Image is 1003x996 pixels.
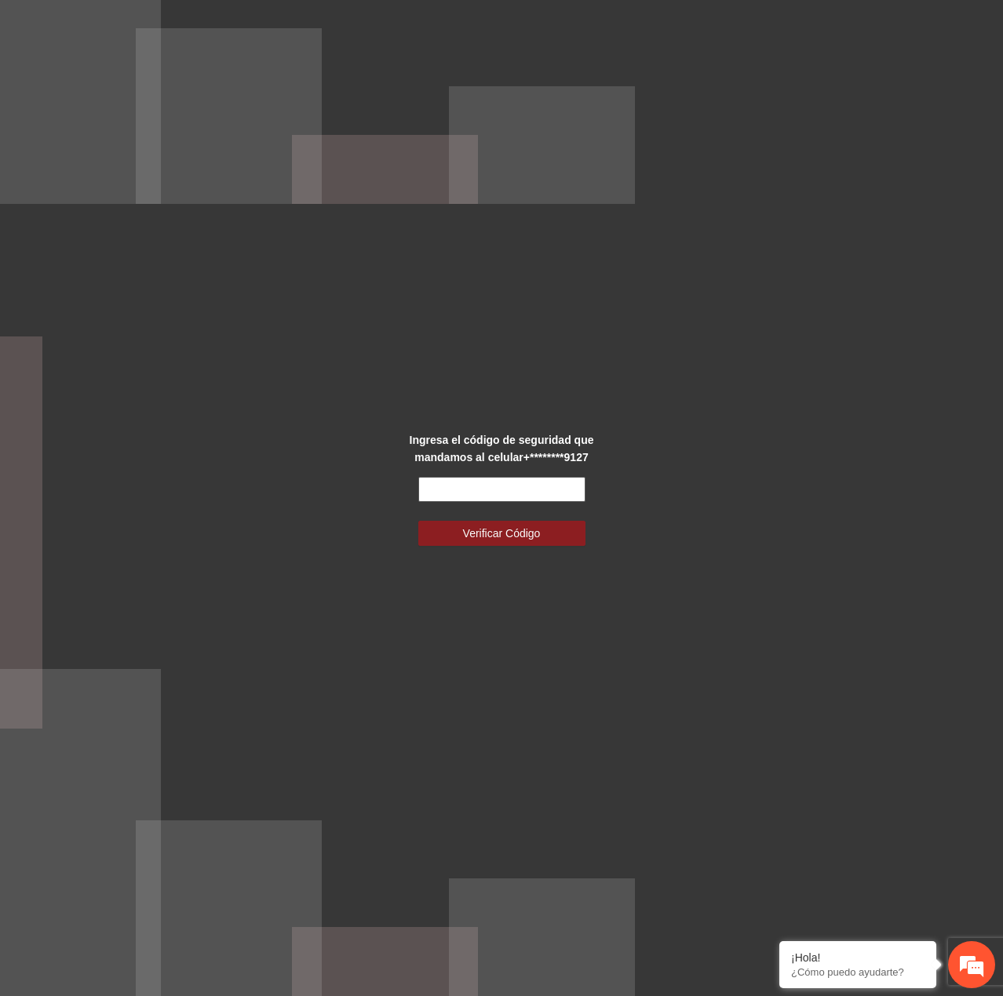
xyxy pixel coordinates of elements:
[463,525,541,542] span: Verificar Código
[257,8,295,45] div: Minimizar ventana de chat en vivo
[82,80,264,100] div: Chatee con nosotros ahora
[418,521,585,546] button: Verificar Código
[791,966,925,978] p: ¿Cómo puedo ayudarte?
[791,951,925,964] div: ¡Hola!
[410,434,594,463] strong: Ingresa el código de seguridad que mandamos al celular +********9127
[91,209,217,368] span: Estamos en línea.
[8,428,299,483] textarea: Escriba su mensaje y pulse “Intro”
